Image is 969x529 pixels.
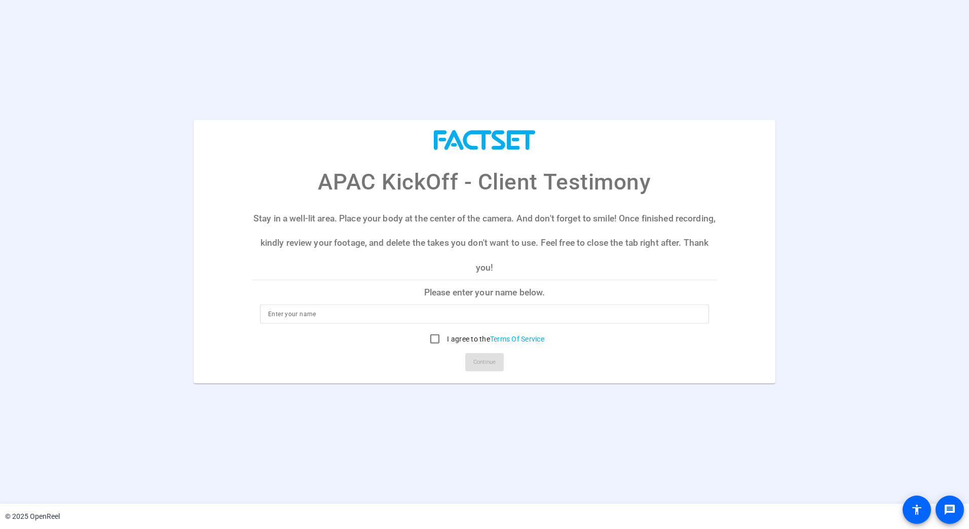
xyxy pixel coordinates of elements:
[490,335,544,343] a: Terms Of Service
[268,308,701,320] input: Enter your name
[911,504,923,516] mat-icon: accessibility
[252,206,717,280] p: Stay in a well-lit area. Place your body at the center of the camera. And don't forget to smile! ...
[252,280,717,305] p: Please enter your name below.
[445,334,544,344] label: I agree to the
[318,165,651,199] p: APAC KickOff - Client Testimony
[434,130,535,150] img: company-logo
[944,504,956,516] mat-icon: message
[5,511,60,522] div: © 2025 OpenReel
